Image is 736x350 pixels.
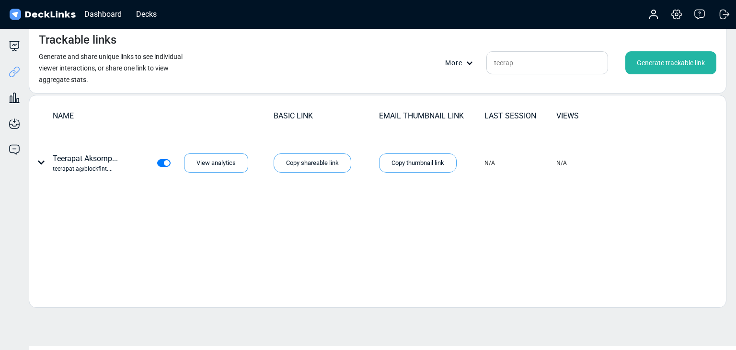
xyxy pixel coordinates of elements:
[379,153,457,173] div: Copy thumbnail link
[8,8,77,22] img: DeckLinks
[625,51,716,74] div: Generate trackable link
[486,51,608,74] input: Search links
[273,110,379,127] td: BASIC LINK
[53,110,273,122] div: NAME
[379,110,484,127] td: EMAIL THUMBNAIL LINK
[556,110,627,122] div: VIEWS
[53,164,118,173] div: teerapat.a@blockfint....
[556,159,567,167] div: N/A
[80,8,126,20] div: Dashboard
[274,153,351,173] div: Copy shareable link
[131,8,161,20] div: Decks
[484,159,495,167] div: N/A
[445,58,479,68] div: More
[184,153,248,173] div: View analytics
[53,153,118,173] div: Teerapat Aksornp...
[39,33,116,47] h4: Trackable links
[39,53,183,83] small: Generate and share unique links to see individual viewer interactions, or share one link to view ...
[484,110,555,122] div: LAST SESSION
